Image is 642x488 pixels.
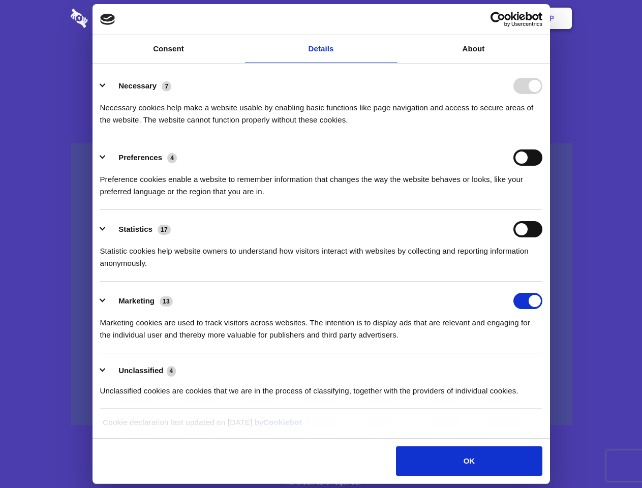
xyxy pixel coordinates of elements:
label: Preferences [118,153,162,162]
img: logo-wordmark-white-trans-d4663122ce5f474addd5e946df7df03e33cb6a1c49d2221995e7729f52c070b2.svg [71,9,158,28]
button: Unclassified (4) [100,364,182,377]
div: Cookie declaration last updated on [DATE] by [95,416,547,436]
div: Unclassified cookies are cookies that we are in the process of classifying, together with the pro... [100,377,542,397]
label: Necessary [118,81,157,90]
span: 17 [158,225,171,235]
a: Login [461,3,505,34]
a: Cookiebot [263,418,302,426]
div: Marketing cookies are used to track visitors across websites. The intention is to display ads tha... [100,309,542,341]
img: logo [100,14,115,25]
button: Marketing (13) [100,293,179,309]
div: Preference cookies enable a website to remember information that changes the way the website beha... [100,166,542,198]
a: Wistia video thumbnail [71,143,572,425]
span: 4 [167,153,177,163]
a: Pricing [298,3,343,34]
a: Details [245,35,398,63]
div: Statistic cookies help website owners to understand how visitors interact with websites by collec... [100,237,542,269]
button: Statistics (17) [100,221,177,237]
span: 7 [162,81,171,91]
a: About [398,35,550,63]
a: Consent [93,35,245,63]
a: Usercentrics Cookiebot - opens in a new window [453,12,542,27]
h4: Auto-redaction of sensitive data, encrypted data sharing and self-destructing private chats. Shar... [71,93,572,126]
div: Necessary cookies help make a website usable by enabling basic functions like page navigation and... [100,94,542,126]
button: Preferences (4) [100,149,184,166]
button: Necessary (7) [100,78,178,94]
label: Statistics [118,225,152,233]
button: OK [396,446,542,476]
label: Marketing [118,296,155,305]
span: 4 [167,366,176,376]
h1: Eliminate Slack Data Loss. [71,46,572,82]
span: 13 [160,296,173,307]
a: Contact [412,3,459,34]
iframe: Drift Widget Chat Controller [591,437,630,476]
